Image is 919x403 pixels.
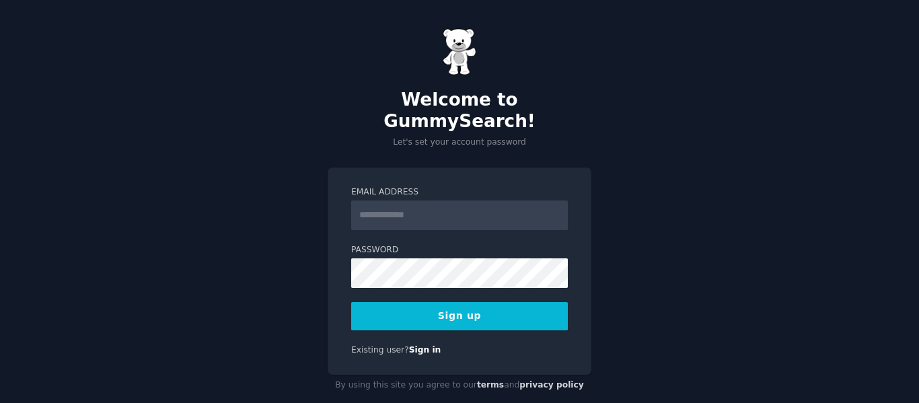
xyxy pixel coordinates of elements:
span: Existing user? [351,345,409,355]
a: terms [477,380,504,390]
a: Sign in [409,345,441,355]
h2: Welcome to GummySearch! [328,89,591,132]
button: Sign up [351,302,568,330]
label: Password [351,244,568,256]
p: Let's set your account password [328,137,591,149]
img: Gummy Bear [443,28,476,75]
label: Email Address [351,186,568,198]
div: By using this site you agree to our and [328,375,591,396]
a: privacy policy [519,380,584,390]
